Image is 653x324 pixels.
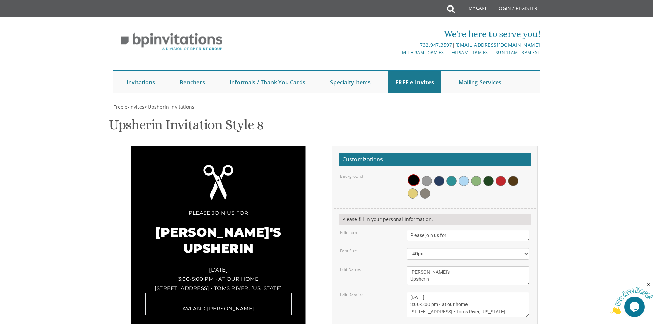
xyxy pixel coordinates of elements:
[120,71,162,93] a: Invitations
[256,41,540,49] div: |
[340,173,363,179] label: Background
[173,71,212,93] a: Benchers
[420,41,452,48] a: 732.947.3597
[147,104,194,110] a: Upsherin Invitations
[407,266,529,285] textarea: [PERSON_NAME]'s Upsherin
[407,292,529,317] textarea: [DATE] 1:00 pm • at our home [STREET_ADDRESS] • [GEOGRAPHIC_DATA], [US_STATE]
[340,248,357,254] label: Font Size
[113,104,144,110] a: Free e-Invites
[256,49,540,56] div: M-Th 9am - 5pm EST | Fri 9am - 1pm EST | Sun 11am - 3pm EST
[223,71,312,93] a: Informals / Thank You Cards
[455,41,540,48] a: [EMAIL_ADDRESS][DOMAIN_NAME]
[407,230,529,241] textarea: Please join us at
[145,217,292,265] div: [PERSON_NAME]'s Upsherin
[113,27,230,56] img: BP Invitation Loft
[340,230,358,236] label: Edit Intro:
[256,27,540,41] div: We're here to serve you!
[148,104,194,110] span: Upsherin Invitations
[388,71,441,93] a: FREE e-Invites
[145,265,292,293] div: [DATE] 3:00-5:00 pm • at our home [STREET_ADDRESS] • Toms River, [US_STATE]
[610,281,653,314] iframe: chat widget
[339,214,531,225] div: Please fill in your personal information.
[144,104,194,110] span: >
[452,71,508,93] a: Mailing Services
[109,117,264,137] h1: Upsherin Invitation Style 8
[339,153,531,166] h2: Customizations
[454,1,492,18] a: My Cart
[323,71,377,93] a: Specialty Items
[340,266,361,272] label: Edit Name:
[340,292,363,298] label: Edit Details:
[145,208,292,217] div: Please join us for
[145,293,292,315] div: Avi and [PERSON_NAME]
